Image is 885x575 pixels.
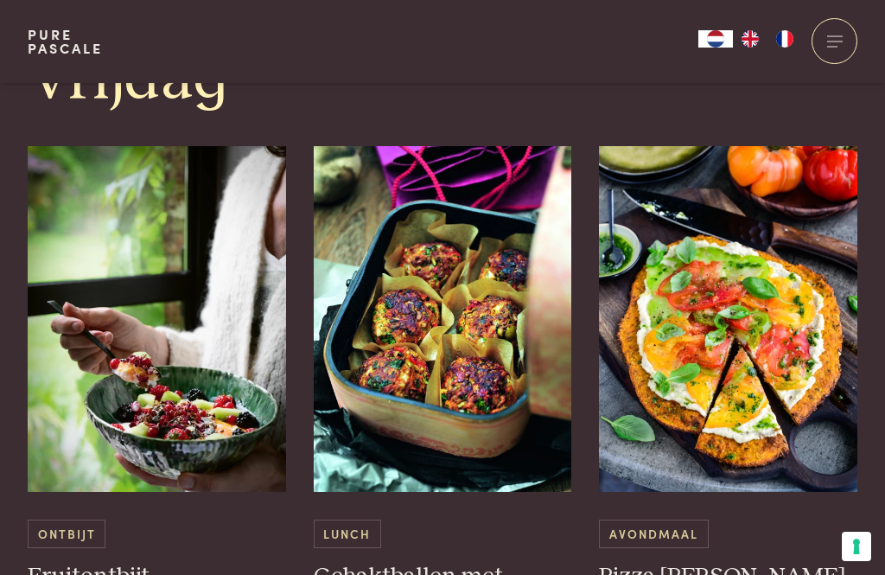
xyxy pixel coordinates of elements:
button: Uw voorkeuren voor toestemming voor trackingtechnologieën [842,532,871,561]
span: Lunch [314,520,381,548]
a: PurePascale [28,28,103,55]
img: Pizza margherita van zoete aardappel [599,146,857,492]
div: Language [698,30,733,48]
span: Ontbijt [28,520,105,548]
span: Avondmaal [599,520,708,548]
a: NL [698,30,733,48]
ul: Language list [733,30,802,48]
img: Gehaktballen met groenten [314,146,572,492]
img: Fruitontbijt [28,146,286,492]
a: EN [733,30,767,48]
a: FR [767,30,802,48]
aside: Language selected: Nederlands [698,30,802,48]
